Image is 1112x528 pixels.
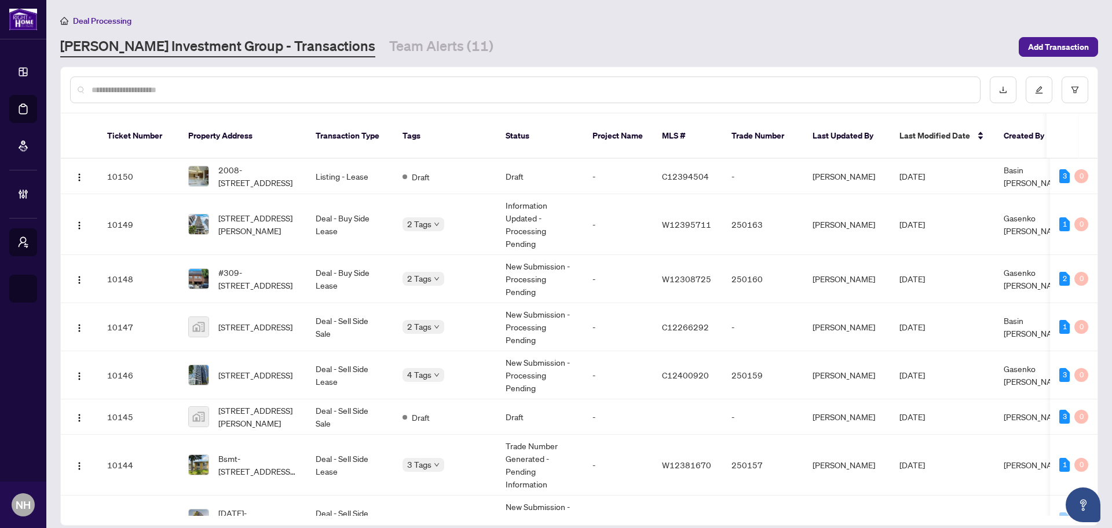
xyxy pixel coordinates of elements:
[1059,272,1070,286] div: 2
[722,159,803,194] td: -
[70,215,89,234] button: Logo
[218,212,297,237] span: [STREET_ADDRESS][PERSON_NAME]
[407,217,431,231] span: 2 Tags
[1074,368,1088,382] div: 0
[899,274,925,284] span: [DATE]
[75,323,84,333] img: Logo
[189,166,209,186] img: thumbnail-img
[994,114,1064,159] th: Created By
[899,219,925,230] span: [DATE]
[9,9,37,30] img: logo
[1059,410,1070,424] div: 3
[75,461,84,471] img: Logo
[412,411,430,424] span: Draft
[496,255,583,303] td: New Submission - Processing Pending
[407,458,431,471] span: 3 Tags
[662,514,711,525] span: W12341015
[306,303,393,351] td: Deal - Sell Side Sale
[496,194,583,255] td: Information Updated - Processing Pending
[189,407,209,427] img: thumbnail-img
[1074,217,1088,231] div: 0
[1074,169,1088,183] div: 0
[1059,320,1070,334] div: 1
[17,236,29,248] span: user-switch
[899,514,925,525] span: [DATE]
[1028,38,1089,56] span: Add Transaction
[803,399,890,435] td: [PERSON_NAME]
[98,351,179,399] td: 10146
[389,37,493,57] a: Team Alerts (11)
[1074,272,1088,286] div: 0
[70,318,89,336] button: Logo
[1059,169,1070,183] div: 3
[1004,267,1066,290] span: Gasenko [PERSON_NAME]
[218,266,297,292] span: #309-[STREET_ADDRESS]
[393,114,496,159] th: Tags
[75,173,84,182] img: Logo
[662,460,711,470] span: W12381670
[662,219,711,230] span: W12395711
[662,322,709,332] span: C12266292
[218,369,292,381] span: [STREET_ADDRESS]
[70,167,89,185] button: Logo
[407,320,431,333] span: 2 Tags
[496,303,583,351] td: New Submission - Processing Pending
[899,322,925,332] span: [DATE]
[496,351,583,399] td: New Submission - Processing Pending
[722,399,803,435] td: -
[98,435,179,496] td: 10144
[662,370,709,380] span: C12400920
[407,368,431,381] span: 4 Tags
[899,412,925,422] span: [DATE]
[98,114,179,159] th: Ticket Number
[306,255,393,303] td: Deal - Buy Side Lease
[434,462,440,468] span: down
[189,269,209,289] img: thumbnail-img
[60,17,68,25] span: home
[434,324,440,330] span: down
[1059,368,1070,382] div: 3
[890,114,994,159] th: Last Modified Date
[653,114,722,159] th: MLS #
[75,413,84,423] img: Logo
[1004,412,1066,422] span: [PERSON_NAME]
[496,399,583,435] td: Draft
[1059,458,1070,472] div: 1
[1071,86,1079,94] span: filter
[1004,213,1066,236] span: Gasenko [PERSON_NAME]
[306,435,393,496] td: Deal - Sell Side Lease
[70,366,89,384] button: Logo
[583,194,653,255] td: -
[722,435,803,496] td: 250157
[803,435,890,496] td: [PERSON_NAME]
[1074,458,1088,472] div: 0
[306,159,393,194] td: Listing - Lease
[98,194,179,255] td: 10149
[434,276,440,282] span: down
[990,77,1016,103] button: download
[899,129,970,142] span: Last Modified Date
[662,274,711,284] span: W12308725
[1035,86,1043,94] span: edit
[722,255,803,303] td: 250160
[899,171,925,181] span: [DATE]
[583,159,653,194] td: -
[98,255,179,303] td: 10148
[1026,77,1052,103] button: edit
[583,435,653,496] td: -
[434,372,440,378] span: down
[1004,514,1066,525] span: [PERSON_NAME]
[1019,37,1098,57] button: Add Transaction
[803,114,890,159] th: Last Updated By
[722,351,803,399] td: 250159
[899,370,925,380] span: [DATE]
[1074,320,1088,334] div: 0
[496,159,583,194] td: Draft
[583,114,653,159] th: Project Name
[583,399,653,435] td: -
[306,114,393,159] th: Transaction Type
[1074,410,1088,424] div: 0
[70,407,89,426] button: Logo
[722,194,803,255] td: 250163
[1004,165,1066,188] span: Basin [PERSON_NAME]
